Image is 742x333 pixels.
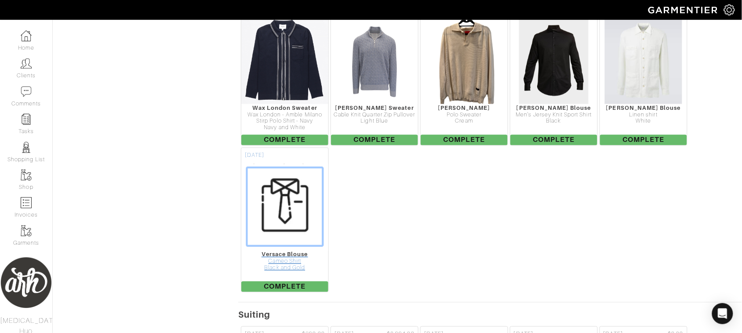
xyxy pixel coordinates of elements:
img: gear-icon-white-bd11855cb880d31180b6d7d6211b90ccbf57a29d726f0c71d8c61bd08dd39cc2.png [724,4,735,15]
div: [PERSON_NAME] Blouse [600,105,687,111]
div: Cream [421,118,508,125]
img: BKWTT3FUQ4QnW1m8cwhiC7rk [604,17,682,105]
span: Complete [600,135,687,145]
span: [DATE] [245,152,264,160]
img: default-garment-754dcdde23c11af812a3c9fb2ee380fee25689b4a05c909e1d43659f40906040.png [240,163,329,251]
span: Complete [421,135,508,145]
div: Black [510,118,597,125]
img: stylists-icon-eb353228a002819b7ec25b43dbf5f0378dd9e0616d9560372ff212230b889e62.png [21,142,32,153]
img: garments-icon-b7da505a4dc4fd61783c78ac3ca0ef83fa9d6f193b1c9dc38574b1d14d53ca28.png [21,170,32,181]
div: Cable Knit Quarter Zip Pullover [331,112,418,118]
img: orders-icon-0abe47150d42831381b5fb84f609e132dff9fe21cb692f30cb5eec754e2cba89.png [21,197,32,208]
span: Complete [331,135,418,145]
div: Open Intercom Messenger [712,303,733,324]
div: Polo Sweater [421,112,508,118]
div: Wax London Sweater [241,105,328,111]
div: Light Blue [331,118,418,125]
img: clients-icon-6bae9207a08558b7cb47a8932f037763ab4055f8c8b6bfacd5dc20c3e0201464.png [21,58,32,69]
div: Versace Blouse [241,251,328,258]
img: garmentier-logo-header-white-b43fb05a5012e4ada735d5af1a66efaba907eab6374d6393d1fbf88cb4ef424d.png [644,2,724,18]
img: AFDVNH6J4TX6HsXX1Przm3wE [431,17,497,105]
div: Navy and White [241,125,328,131]
div: Black and Gold [241,265,328,271]
img: aHD6caUANUM8ufANjYseVQZN [241,17,329,105]
span: Complete [241,282,328,292]
div: [PERSON_NAME] Sweater [331,105,418,111]
img: aMhxWwh1SnUmFb3VQTyEXuKv [519,17,589,105]
div: [PERSON_NAME] [421,105,508,111]
span: Complete [241,135,328,145]
div: Linen shirt [600,112,687,118]
a: [DATE] Versace Blouse Cameo Shirt Black and Gold Complete [240,147,330,293]
img: dashboard-icon-dbcd8f5a0b271acd01030246c82b418ddd0df26cd7fceb0bd07c9910d44c42f6.png [21,30,32,41]
span: Complete [510,135,597,145]
img: vdHpopnaCDs28B2XQ2sLjjSo [331,17,418,105]
div: Men's Jersey Knit Sport Shirt [510,112,597,118]
h5: Suiting [238,310,742,320]
div: Wax London - Amble Milano Stirp Polo Shirt - Navy [241,112,328,125]
img: garments-icon-b7da505a4dc4fd61783c78ac3ca0ef83fa9d6f193b1c9dc38574b1d14d53ca28.png [21,225,32,236]
div: [PERSON_NAME] Blouse [510,105,597,111]
img: reminder-icon-8004d30b9f0a5d33ae49ab947aed9ed385cf756f9e5892f1edd6e32f2345188e.png [21,114,32,125]
div: Cameo Shirt [241,258,328,265]
div: White [600,118,687,125]
img: comment-icon-a0a6a9ef722e966f86d9cbdc48e553b5cf19dbc54f86b18d962a5391bc8f6eb6.png [21,86,32,97]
